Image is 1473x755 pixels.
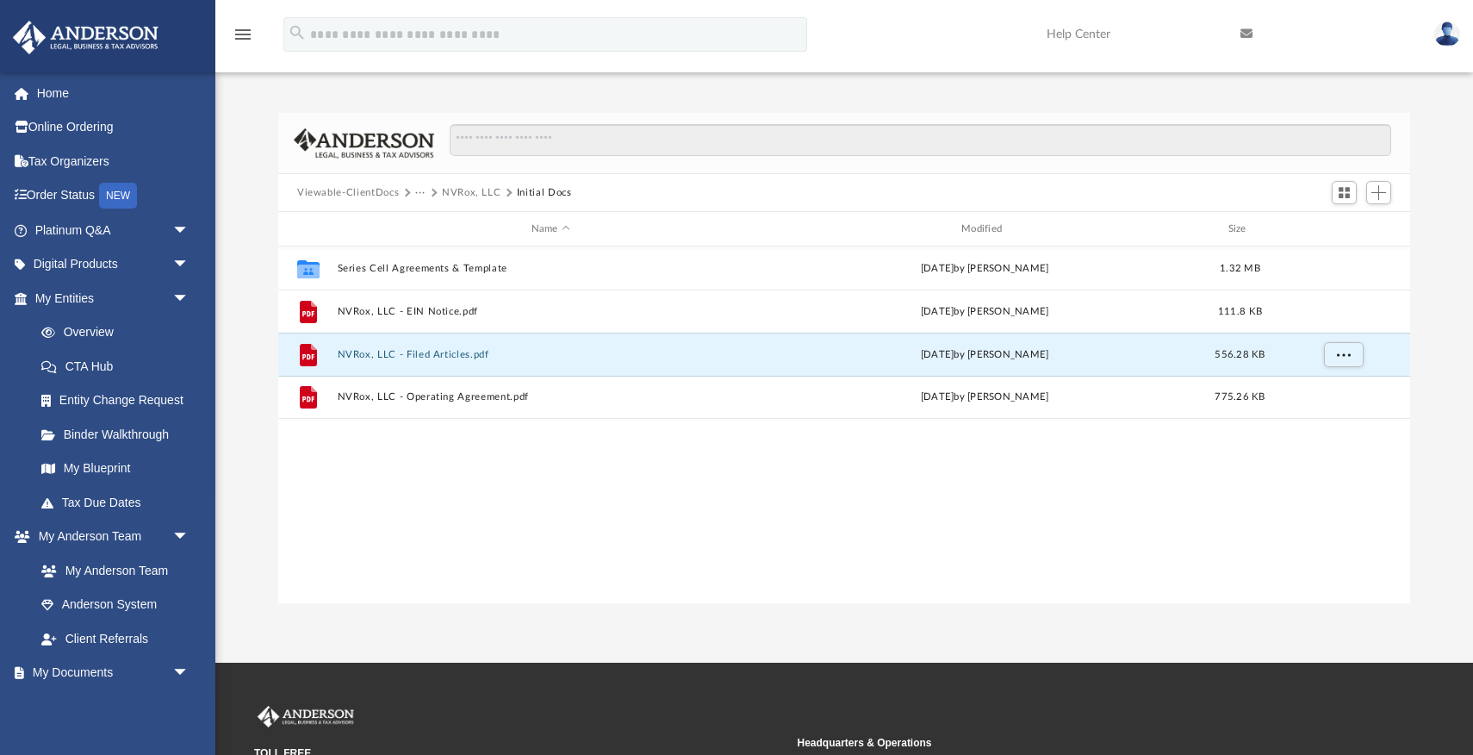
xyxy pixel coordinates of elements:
[297,185,399,201] button: Viewable-ClientDocs
[1332,181,1358,205] button: Switch to Grid View
[24,452,207,486] a: My Blueprint
[24,315,215,350] a: Overview
[1366,181,1392,205] button: Add
[1282,222,1402,237] div: id
[338,306,764,317] button: NVRox, LLC - EIN Notice.pdf
[12,520,207,554] a: My Anderson Teamarrow_drop_down
[12,178,215,214] a: Order StatusNEW
[12,656,207,690] a: My Documentsarrow_drop_down
[24,689,198,724] a: Box
[772,347,1198,363] div: [DATE] by [PERSON_NAME]
[1324,342,1364,368] button: More options
[286,222,329,237] div: id
[442,185,501,201] button: NVRox, LLC
[99,183,137,209] div: NEW
[1434,22,1460,47] img: User Pic
[337,222,764,237] div: Name
[772,390,1198,405] div: [DATE] by [PERSON_NAME]
[517,185,572,201] button: Initial Docs
[24,553,198,588] a: My Anderson Team
[24,621,207,656] a: Client Referrals
[1215,350,1265,359] span: 556.28 KB
[1215,392,1265,402] span: 775.26 KB
[1218,307,1262,316] span: 111.8 KB
[12,247,215,282] a: Digital Productsarrow_drop_down
[798,735,1329,751] small: Headquarters & Operations
[12,144,215,178] a: Tax Organizers
[12,213,215,247] a: Platinum Q&Aarrow_drop_down
[12,76,215,110] a: Home
[24,485,215,520] a: Tax Due Dates
[1206,222,1275,237] div: Size
[771,222,1198,237] div: Modified
[772,304,1198,320] div: [DATE] by [PERSON_NAME]
[1220,264,1260,273] span: 1.32 MB
[172,281,207,316] span: arrow_drop_down
[8,21,164,54] img: Anderson Advisors Platinum Portal
[338,391,764,402] button: NVRox, LLC - Operating Agreement.pdf
[338,263,764,274] button: Series Cell Agreements & Template
[24,417,215,452] a: Binder Walkthrough
[172,213,207,248] span: arrow_drop_down
[254,706,357,728] img: Anderson Advisors Platinum Portal
[24,384,215,418] a: Entity Change Request
[772,261,1198,277] div: [DATE] by [PERSON_NAME]
[24,349,215,384] a: CTA Hub
[172,247,207,283] span: arrow_drop_down
[450,124,1391,157] input: Search files and folders
[172,656,207,691] span: arrow_drop_down
[288,23,307,42] i: search
[233,24,253,45] i: menu
[24,588,207,622] a: Anderson System
[172,520,207,555] span: arrow_drop_down
[415,185,426,201] button: ···
[12,110,215,145] a: Online Ordering
[12,281,215,315] a: My Entitiesarrow_drop_down
[278,246,1410,604] div: grid
[338,349,764,360] button: NVRox, LLC - Filed Articles.pdf
[233,33,253,45] a: menu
